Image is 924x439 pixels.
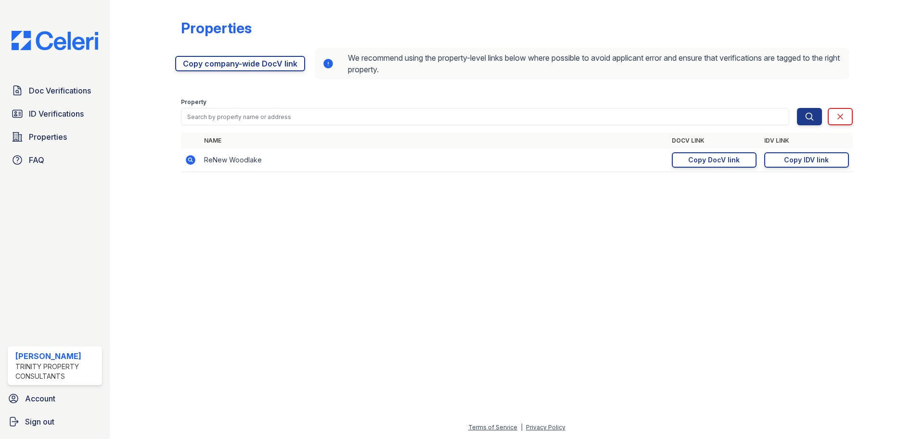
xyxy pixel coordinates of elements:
a: Sign out [4,412,106,431]
div: Properties [181,19,252,37]
a: Copy IDV link [764,152,849,168]
a: Terms of Service [468,424,517,431]
span: Sign out [25,416,54,427]
a: Properties [8,127,102,146]
th: IDV Link [760,133,853,148]
div: Copy DocV link [688,155,740,165]
span: ID Verifications [29,108,84,120]
a: Copy company-wide DocV link [175,56,305,71]
div: Copy IDV link [784,155,829,165]
a: Copy DocV link [672,152,757,168]
div: Trinity Property Consultants [15,362,98,381]
a: Privacy Policy [526,424,565,431]
a: Doc Verifications [8,81,102,100]
span: FAQ [29,154,44,166]
div: We recommend using the property-level links below where possible to avoid applicant error and ens... [315,48,849,79]
div: [PERSON_NAME] [15,350,98,362]
span: Account [25,393,55,404]
th: Name [200,133,668,148]
span: Doc Verifications [29,85,91,96]
img: CE_Logo_Blue-a8612792a0a2168367f1c8372b55b34899dd931a85d93a1a3d3e32e68fde9ad4.png [4,31,106,50]
input: Search by property name or address [181,108,789,125]
td: ReNew Woodlake [200,148,668,172]
a: ID Verifications [8,104,102,123]
span: Properties [29,131,67,143]
a: Account [4,389,106,408]
th: DocV Link [668,133,760,148]
div: | [521,424,523,431]
label: Property [181,98,206,106]
a: FAQ [8,150,102,170]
